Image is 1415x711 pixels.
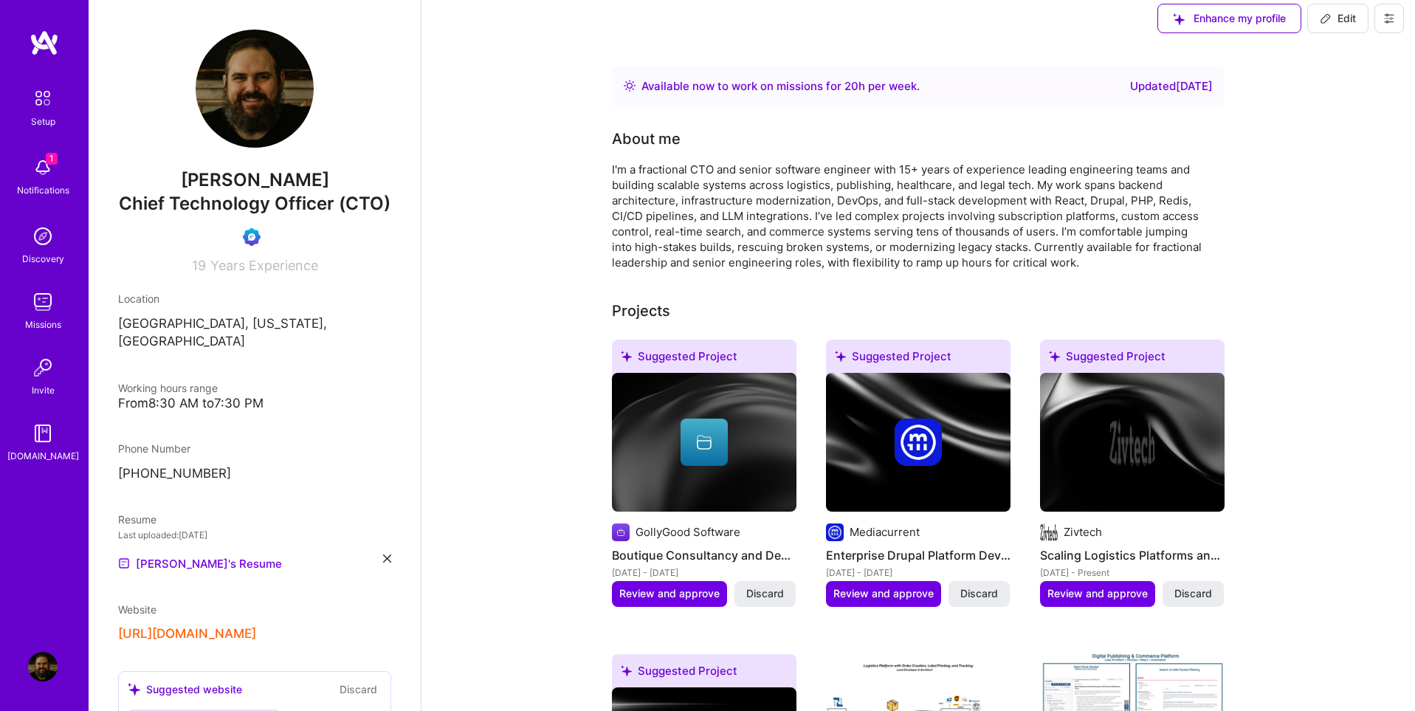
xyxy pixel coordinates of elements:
div: GollyGood Software [636,524,740,540]
p: [GEOGRAPHIC_DATA], [US_STATE], [GEOGRAPHIC_DATA] [118,315,391,351]
img: guide book [28,419,58,448]
img: Company logo [612,523,630,541]
div: Notifications [17,182,69,198]
img: cover [612,373,796,512]
button: Discard [949,581,1010,606]
span: Review and approve [833,586,934,601]
img: Evaluation Call Booked [243,228,261,246]
div: [DATE] - Present [1040,565,1225,580]
button: Review and approve [1040,581,1155,606]
img: Company logo [1040,523,1058,541]
h4: Enterprise Drupal Platform Development [826,546,1011,565]
img: setup [27,83,58,114]
img: cover [826,373,1011,512]
img: logo [30,30,59,56]
div: Last uploaded: [DATE] [118,527,391,543]
div: Suggested Project [826,340,1011,379]
button: Discard [335,681,382,698]
div: Suggested website [128,681,242,697]
div: Projects [612,300,670,322]
span: Discard [1174,586,1212,601]
span: Review and approve [619,586,720,601]
div: About me [612,128,681,150]
div: Discovery [22,251,64,267]
p: [PHONE_NUMBER] [118,465,391,483]
i: icon SuggestedTeams [621,665,632,676]
span: [PERSON_NAME] [118,169,391,191]
i: icon SuggestedTeams [621,351,632,362]
div: Setup [31,114,55,129]
span: Working hours range [118,382,218,394]
div: Location [118,291,391,306]
button: Discard [1163,581,1224,606]
span: Discard [960,586,998,601]
div: [DATE] - [DATE] [612,565,796,580]
span: Discard [746,586,784,601]
div: [DATE] - [DATE] [826,565,1011,580]
button: Edit [1307,4,1368,33]
div: From 8:30 AM to 7:30 PM [118,396,391,411]
img: User Avatar [196,30,314,148]
span: 20 [844,79,858,93]
img: discovery [28,221,58,251]
img: Invite [28,353,58,382]
i: icon Close [383,554,391,563]
span: Review and approve [1047,586,1148,601]
div: I'm a fractional CTO and senior software engineer with 15+ years of experience leading engineerin... [612,162,1202,270]
div: Invite [32,382,55,398]
div: Updated [DATE] [1130,78,1213,95]
img: User Avatar [28,652,58,681]
span: Website [118,603,156,616]
span: Resume [118,513,156,526]
span: 1 [46,153,58,165]
a: User Avatar [24,652,61,681]
div: [DOMAIN_NAME] [7,448,79,464]
i: icon SuggestedTeams [835,351,846,362]
div: Available now to work on missions for h per week . [641,78,920,95]
button: Review and approve [612,581,727,606]
img: Company logo [895,419,942,466]
img: Company logo [826,523,844,541]
div: Zivtech [1064,524,1102,540]
i: icon SuggestedTeams [1049,351,1060,362]
span: 19 [192,258,206,273]
i: icon SuggestedTeams [128,683,140,695]
img: cover [1040,373,1225,512]
button: [URL][DOMAIN_NAME] [118,626,256,642]
a: [PERSON_NAME]'s Resume [118,554,282,572]
img: teamwork [28,287,58,317]
button: Review and approve [826,581,941,606]
h4: Boutique Consultancy and DevOps Solutions [612,546,796,565]
div: Missions [25,317,61,332]
img: Company logo [1109,419,1156,466]
img: Availability [624,80,636,92]
span: Chief Technology Officer (CTO) [119,193,390,214]
span: Edit [1320,11,1356,26]
span: Phone Number [118,442,190,455]
div: Suggested Project [612,340,796,379]
div: Suggested Project [1040,340,1225,379]
img: bell [28,153,58,182]
span: Years Experience [210,258,318,273]
div: Mediacurrent [850,524,920,540]
h4: Scaling Logistics Platforms and Modernizing Systems [1040,546,1225,565]
button: Discard [734,581,796,606]
img: Resume [118,557,130,569]
div: Suggested Project [612,654,796,693]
